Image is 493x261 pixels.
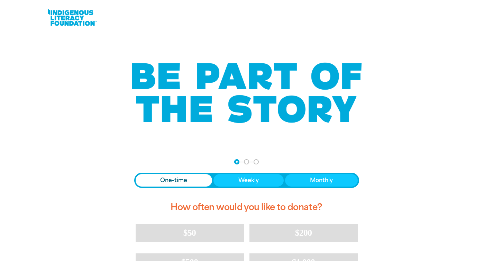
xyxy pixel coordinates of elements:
[213,174,284,187] button: Weekly
[295,228,312,238] span: $200
[136,174,212,187] button: One-time
[134,173,359,188] div: Donation frequency
[249,224,358,242] button: $200
[238,176,259,184] span: Weekly
[160,176,187,184] span: One-time
[254,159,259,164] button: Navigate to step 3 of 3 to enter your payment details
[310,176,333,184] span: Monthly
[244,159,249,164] button: Navigate to step 2 of 3 to enter your details
[134,196,359,218] h2: How often would you like to donate?
[183,228,196,238] span: $50
[285,174,358,187] button: Monthly
[136,224,244,242] button: $50
[126,49,368,137] img: Be part of the story
[234,159,239,164] button: Navigate to step 1 of 3 to enter your donation amount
